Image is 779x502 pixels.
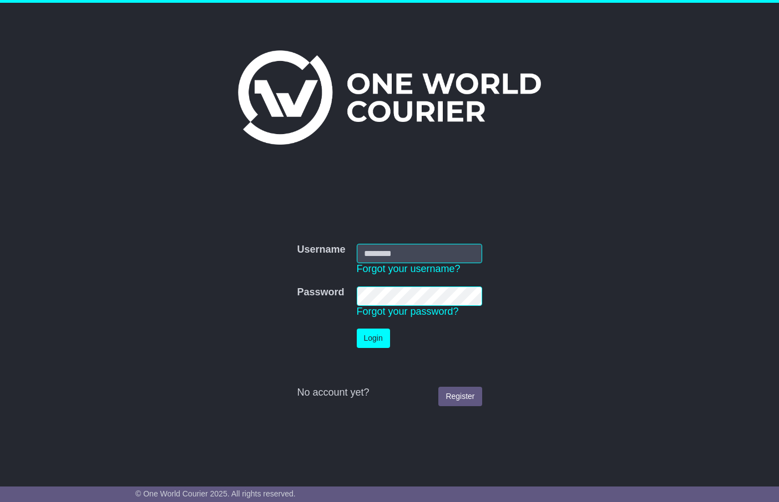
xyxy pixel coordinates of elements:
[357,306,459,317] a: Forgot your password?
[438,387,482,406] a: Register
[297,286,344,299] label: Password
[297,387,482,399] div: No account yet?
[357,329,390,348] button: Login
[135,489,296,498] span: © One World Courier 2025. All rights reserved.
[238,50,541,145] img: One World
[297,244,345,256] label: Username
[357,263,461,274] a: Forgot your username?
